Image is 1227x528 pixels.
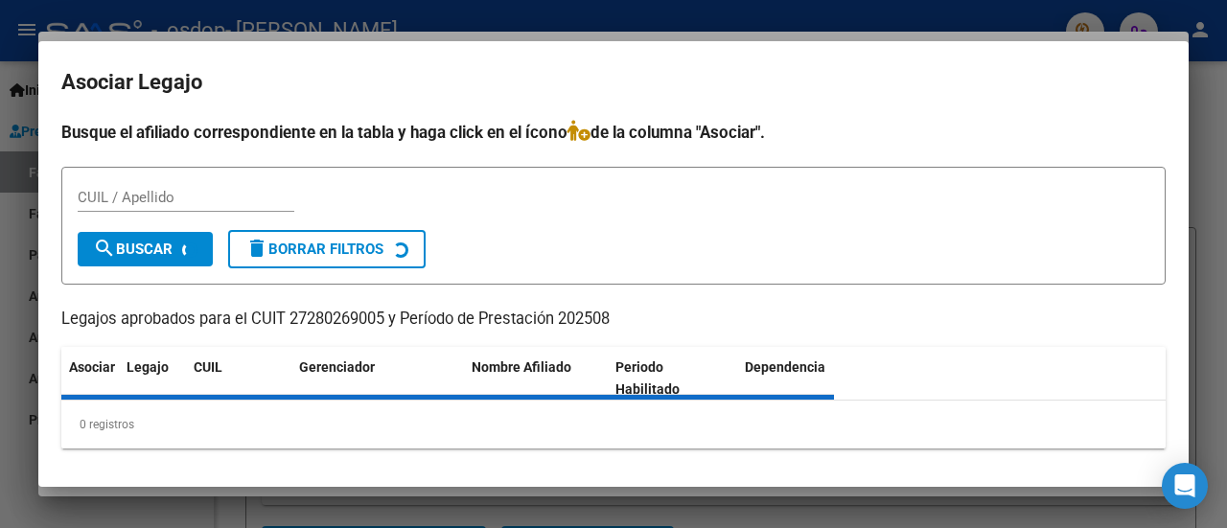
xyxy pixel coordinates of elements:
[61,347,119,410] datatable-header-cell: Asociar
[93,237,116,260] mat-icon: search
[291,347,464,410] datatable-header-cell: Gerenciador
[78,232,213,266] button: Buscar
[464,347,608,410] datatable-header-cell: Nombre Afiliado
[61,64,1166,101] h2: Asociar Legajo
[61,308,1166,332] p: Legajos aprobados para el CUIT 27280269005 y Período de Prestación 202508
[93,241,173,258] span: Buscar
[61,401,1166,448] div: 0 registros
[127,359,169,375] span: Legajo
[228,230,426,268] button: Borrar Filtros
[299,359,375,375] span: Gerenciador
[615,359,680,397] span: Periodo Habilitado
[61,120,1166,145] h4: Busque el afiliado correspondiente en la tabla y haga click en el ícono de la columna "Asociar".
[472,359,571,375] span: Nombre Afiliado
[745,359,825,375] span: Dependencia
[1162,463,1208,509] div: Open Intercom Messenger
[608,347,737,410] datatable-header-cell: Periodo Habilitado
[245,241,383,258] span: Borrar Filtros
[194,359,222,375] span: CUIL
[186,347,291,410] datatable-header-cell: CUIL
[737,347,881,410] datatable-header-cell: Dependencia
[69,359,115,375] span: Asociar
[119,347,186,410] datatable-header-cell: Legajo
[245,237,268,260] mat-icon: delete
